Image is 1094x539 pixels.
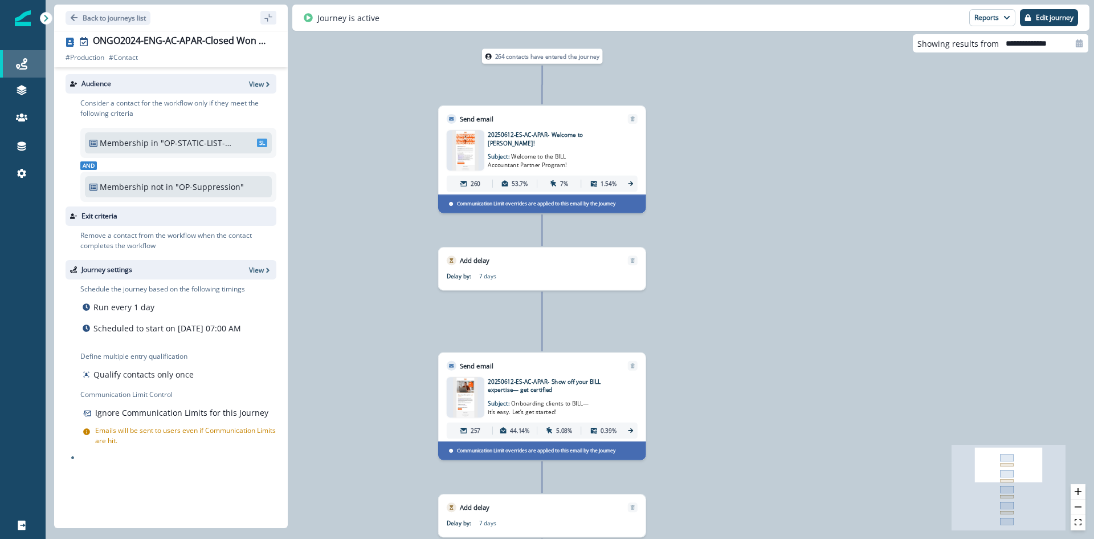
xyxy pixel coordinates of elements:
button: Go back [66,11,150,25]
div: 264 contacts have entered the journey [464,49,620,64]
p: Add delay [460,502,490,512]
p: Remove a contact from the workflow when the contact completes the workflow [80,230,276,251]
p: Send email [460,114,493,124]
p: 0.39% [601,426,617,435]
p: # Production [66,52,104,63]
button: Edit journey [1020,9,1078,26]
img: Inflection [15,10,31,26]
span: And [80,161,97,170]
p: 257 [471,426,480,435]
p: Showing results from [917,38,999,50]
span: Onboarding clients to BILL—it’s easy. Let’s get started! [488,399,589,415]
button: View [249,265,272,275]
p: Communication Limit Control [80,390,276,400]
p: Membership [100,137,149,149]
p: 1.54% [601,179,617,188]
p: 20250612-ES-AC-APAR- Welcome to [PERSON_NAME]! [488,130,617,147]
img: email asset unavailable [453,377,477,418]
div: Send emailRemoveemail asset unavailable20250612-ES-AC-APAR- Welcome to [PERSON_NAME]!Subject: Wel... [438,106,646,213]
button: View [249,79,272,89]
p: Delay by: [447,272,479,281]
p: 20250612-ES-AC-APAR- Show off your BILL expertise— get certified [488,377,617,394]
p: Consider a contact for the workflow only if they meet the following criteria [80,98,276,119]
p: Exit criteria [81,211,117,221]
p: Run every 1 day [93,301,154,313]
p: Delay by: [447,519,479,528]
p: in [151,137,158,149]
button: zoom out [1071,500,1085,515]
p: Edit journey [1036,14,1073,22]
p: Subject: [488,147,589,169]
p: "OP-Suppression" [175,181,252,193]
img: email asset unavailable [452,130,479,171]
p: 264 contacts have entered the journey [495,52,599,60]
p: # Contact [109,52,138,63]
p: Journey is active [317,12,379,24]
p: Subject: [488,394,589,416]
span: SL [257,139,267,147]
div: Send emailRemoveemail asset unavailable20250612-ES-AC-APAR- Show off your BILL expertise— get cer... [438,352,646,460]
span: Welcome to the BILL Accountant Partner Program! [488,152,566,168]
p: 7 days [479,519,580,528]
p: not in [151,181,173,193]
p: 5.08% [556,426,572,435]
p: Communication Limit overrides are applied to this email by the Journey [457,447,616,455]
p: Journey settings [81,265,132,275]
p: Schedule the journey based on the following timings [80,284,245,294]
p: Communication Limit overrides are applied to this email by the Journey [457,200,616,208]
p: 7% [560,179,568,188]
p: View [249,79,264,89]
p: Add delay [460,256,490,265]
p: Membership [100,181,149,193]
div: Add delayRemoveDelay by:7 days [438,247,646,290]
button: fit view [1071,515,1085,530]
p: 7 days [479,272,580,281]
p: Emails will be sent to users even if Communication Limits are hit. [95,425,276,446]
div: ONGO2024-ENG-AC-APAR-Closed Won Onboarding [93,35,272,48]
button: sidebar collapse toggle [260,11,276,25]
p: Send email [460,361,493,371]
p: Qualify contacts only once [93,368,194,380]
div: Add delayRemoveDelay by:7 days [438,494,646,537]
p: Back to journeys list [83,13,146,23]
button: zoom in [1071,484,1085,500]
button: Reports [969,9,1015,26]
p: Ignore Communication Limits for this Journey [95,407,268,419]
p: 260 [471,179,480,188]
p: Audience [81,79,111,89]
p: "OP-STATIC-LIST-ONGO2024-ENG-AC-APAR-Closed Won Onboarding" [161,137,238,149]
p: 44.14% [510,426,529,435]
p: 53.7% [512,179,528,188]
p: Define multiple entry qualification [80,351,196,362]
p: View [249,265,264,275]
p: Scheduled to start on [DATE] 07:00 AM [93,322,241,334]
